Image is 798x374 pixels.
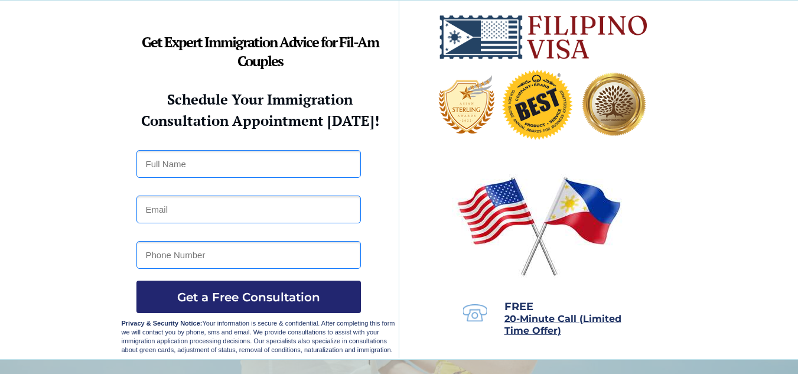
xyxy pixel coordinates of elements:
strong: Consultation Appointment [DATE]! [141,111,379,130]
span: 20-Minute Call (Limited Time Offer) [504,313,621,336]
strong: Get Expert Immigration Advice for Fil-Am Couples [142,32,379,70]
strong: Privacy & Security Notice: [122,320,203,327]
a: 20-Minute Call (Limited Time Offer) [504,314,621,336]
input: Email [136,196,361,223]
span: Get a Free Consultation [136,290,361,304]
button: Get a Free Consultation [136,281,361,313]
strong: Schedule Your Immigration [167,90,353,109]
span: Your information is secure & confidential. After completing this form we will contact you by phon... [122,320,395,353]
span: FREE [504,300,533,313]
input: Full Name [136,150,361,178]
input: Phone Number [136,241,361,269]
